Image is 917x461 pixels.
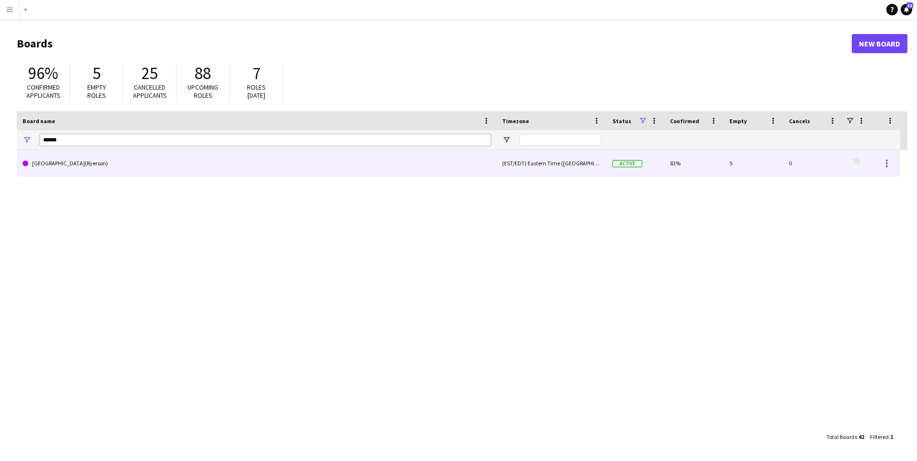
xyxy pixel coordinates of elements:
span: Timezone [502,117,529,125]
div: (EST/EDT) Eastern Time ([GEOGRAPHIC_DATA] & [GEOGRAPHIC_DATA]) [496,150,607,176]
div: 0 [783,150,843,176]
div: 83% [664,150,724,176]
a: [GEOGRAPHIC_DATA](Ryerson) [23,150,491,177]
span: 88 [195,63,211,84]
div: : [826,427,864,446]
span: 1 [890,433,893,440]
span: 31 [906,2,913,9]
a: 31 [901,4,912,15]
span: Empty roles [87,83,106,100]
span: Upcoming roles [188,83,218,100]
span: Total Boards [826,433,857,440]
span: 42 [858,433,864,440]
span: Active [612,160,642,167]
h1: Boards [17,36,852,51]
span: Confirmed applicants [26,83,60,100]
span: Roles [DATE] [247,83,266,100]
span: 7 [252,63,260,84]
a: New Board [852,34,907,53]
button: Open Filter Menu [502,136,511,144]
button: Open Filter Menu [23,136,31,144]
span: 25 [141,63,158,84]
span: Cancels [789,117,810,125]
input: Board name Filter Input [40,134,491,146]
span: Status [612,117,631,125]
span: 96% [28,63,58,84]
span: Empty [729,117,747,125]
span: Confirmed [670,117,699,125]
div: : [870,427,893,446]
div: 5 [724,150,783,176]
span: Cancelled applicants [133,83,167,100]
span: 5 [93,63,101,84]
span: Filtered [870,433,889,440]
input: Timezone Filter Input [519,134,601,146]
span: Board name [23,117,55,125]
